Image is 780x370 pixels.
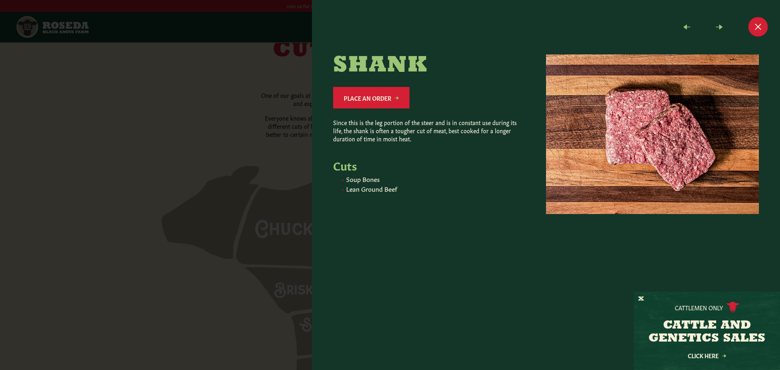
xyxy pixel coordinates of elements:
h3: CATTLE AND GENETICS SALES [644,319,770,345]
p: Cattlemen Only [675,303,723,312]
button: Close modal [748,17,768,37]
a: Place an Order [333,87,409,108]
li: Lean Ground Beef [346,184,526,193]
a: Click Here [670,353,743,358]
h5: Cuts [333,159,526,171]
img: cattle-icon.svg [726,302,739,313]
h2: Shank [333,54,526,77]
button: X [638,295,644,303]
li: Soup Bones [346,175,526,183]
p: Since this is the leg portion of the steer and is in constant use during its life, the shank is o... [333,118,526,143]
